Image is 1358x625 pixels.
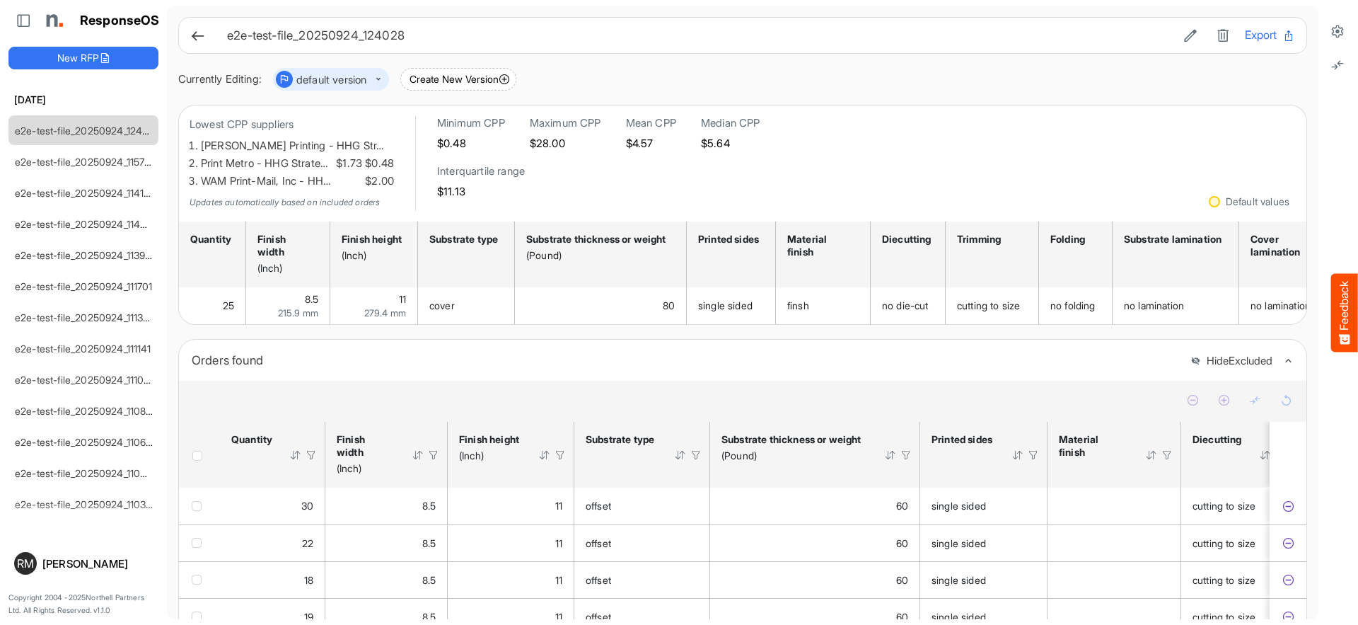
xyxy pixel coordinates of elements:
[932,574,986,586] span: single sided
[1245,26,1295,45] button: Export
[1181,488,1295,524] td: cutting to size is template cell Column Header httpsnorthellcomontologiesmapping-rulesmanufacturi...
[201,137,394,155] li: [PERSON_NAME] Printing - HHG Str…
[278,307,318,319] span: 215.9 mm
[179,561,220,598] td: checkbox
[190,197,380,207] em: Updates automatically based on included orders
[437,137,505,149] h5: $0.48
[554,449,567,461] div: Filter Icon
[337,462,393,475] div: (Inch)
[555,574,562,586] span: 11
[690,449,702,461] div: Filter Icon
[932,433,993,446] div: Printed sides
[437,116,505,130] h6: Minimum CPP
[515,287,687,324] td: 80 is template cell Column Header httpsnorthellcomontologiesmapping-rulesmaterialhasmaterialthick...
[459,433,520,446] div: Finish height
[871,287,946,324] td: no die-cut is template cell Column Header httpsnorthellcomontologiesmapping-rulesmanufacturinghas...
[15,125,161,137] a: e2e-test-file_20250924_124028
[721,449,866,462] div: (Pound)
[15,467,158,479] a: e2e-test-file_20250924_110422
[1250,299,1311,311] span: no lamination
[325,561,448,598] td: 8.5 is template cell Column Header httpsnorthellcomontologiesmapping-rulesmeasurementhasfinishsiz...
[710,561,920,598] td: 60 is template cell Column Header httpsnorthellcomontologiesmapping-rulesmaterialhasmaterialthick...
[626,137,676,149] h5: $4.57
[626,116,676,130] h6: Mean CPP
[15,374,156,386] a: e2e-test-file_20250924_111033
[364,307,406,319] span: 279.4 mm
[15,218,159,230] a: e2e-test-file_20250924_114020
[698,299,753,311] span: single sided
[1050,299,1096,311] span: no folding
[1124,233,1223,246] div: Substrate lamination
[586,537,611,549] span: offset
[330,287,418,324] td: 11 is template cell Column Header httpsnorthellcomontologiesmapping-rulesmeasurementhasfinishsize...
[246,287,330,324] td: 8.5 is template cell Column Header httpsnorthellcomontologiesmapping-rulesmeasurementhasfinishsiz...
[1239,287,1347,324] td: no lamination is template cell Column Header httpsnorthellcomontologiesmapping-rulesmanufacturing...
[1039,287,1113,324] td: no folding is template cell Column Header httpsnorthellcomontologiesmapping-rulesmanufacturinghas...
[574,561,710,598] td: offset is template cell Column Header httpsnorthellcomontologiesmapping-rulesmaterialhassubstrate...
[701,137,760,149] h5: $5.64
[574,488,710,524] td: offset is template cell Column Header httpsnorthellcomontologiesmapping-rulesmaterialhassubstrate...
[400,68,516,91] button: Create New Version
[1047,524,1181,561] td: is template cell Column Header httpsnorthellcomontologiesmapping-rulesmanufacturinghassubstratefi...
[1124,299,1184,311] span: no lamination
[787,299,809,311] span: finsh
[526,233,671,246] div: Substrate thickness or weight
[1192,611,1255,623] span: cutting to size
[325,488,448,524] td: 8.5 is template cell Column Header httpsnorthellcomontologiesmapping-rulesmeasurementhasfinishsiz...
[179,524,220,561] td: checkbox
[920,561,1047,598] td: single sided is template cell Column Header httpsnorthellcomontologiesmapping-rulesmanufacturingh...
[586,433,656,446] div: Substrate type
[220,524,325,561] td: 22 is template cell Column Header httpsnorthellcomontologiesmapping-rulesorderhasquantity
[882,233,929,246] div: Diecutting
[257,262,314,275] div: (Inch)
[1270,488,1309,524] td: e398c8c4-73a1-49a4-8dc4-5e3d4e27171d is template cell Column Header
[1050,233,1096,246] div: Folding
[459,449,520,462] div: (Inch)
[1250,233,1330,258] div: Cover lamination
[399,293,406,305] span: 11
[1113,287,1239,324] td: no lamination is template cell Column Header httpsnorthellcomontologiesmapping-rulesmanufacturing...
[422,500,436,512] span: 8.5
[15,343,151,355] a: e2e-test-file_20250924_111141
[429,233,499,246] div: Substrate type
[1047,561,1181,598] td: is template cell Column Header httpsnorthellcomontologiesmapping-rulesmanufacturinghassubstratefi...
[1270,561,1309,598] td: 578e6e2c-72e4-4ee0-a263-79f7f88fa8c4 is template cell Column Header
[8,592,158,617] p: Copyright 2004 - 2025 Northell Partners Ltd. All Rights Reserved. v 1.1.0
[15,405,158,417] a: e2e-test-file_20250924_110803
[1281,573,1295,587] button: Exclude
[932,500,986,512] span: single sided
[698,233,760,246] div: Printed sides
[305,449,318,461] div: Filter Icon
[201,173,394,190] li: WAM Print-Mail, Inc - HH…
[15,436,158,448] a: e2e-test-file_20250924_110646
[1226,197,1289,207] div: Default values
[342,233,402,246] div: Finish height
[448,561,574,598] td: 11 is template cell Column Header httpsnorthellcomontologiesmapping-rulesmeasurementhasfinishsize...
[710,524,920,561] td: 60 is template cell Column Header httpsnorthellcomontologiesmapping-rulesmaterialhasmaterialthick...
[422,537,436,549] span: 8.5
[39,6,67,35] img: Northell
[220,488,325,524] td: 30 is template cell Column Header httpsnorthellcomontologiesmapping-rulesorderhasquantity
[231,433,271,446] div: Quantity
[896,574,908,586] span: 60
[42,558,153,569] div: [PERSON_NAME]
[190,233,230,246] div: Quantity
[418,287,515,324] td: cover is template cell Column Header httpsnorthellcomontologiesmapping-rulesmaterialhassubstratem...
[1180,26,1201,45] button: Edit
[1027,449,1040,461] div: Filter Icon
[15,498,158,510] a: e2e-test-file_20250924_110305
[896,500,908,512] span: 60
[586,611,611,623] span: offset
[223,299,234,311] span: 25
[342,249,402,262] div: (Inch)
[1181,561,1295,598] td: cutting to size is template cell Column Header httpsnorthellcomontologiesmapping-rulesmanufacturi...
[427,449,440,461] div: Filter Icon
[526,249,671,262] div: (Pound)
[900,449,912,461] div: Filter Icon
[687,287,776,324] td: single sided is template cell Column Header httpsnorthellcomontologiesmapping-rulesmanufacturingh...
[787,233,854,258] div: Material finish
[1192,537,1255,549] span: cutting to size
[776,287,871,324] td: finsh is template cell Column Header httpsnorthellcomontologiesmapping-rulesmanufacturinghassubst...
[1192,500,1255,512] span: cutting to size
[555,500,562,512] span: 11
